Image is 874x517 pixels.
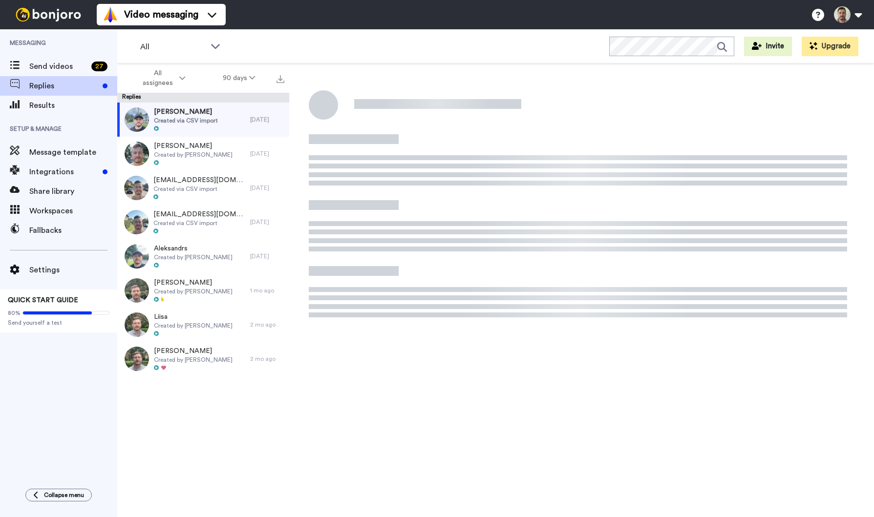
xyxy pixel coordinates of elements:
span: Video messaging [124,8,198,21]
span: Integrations [29,166,99,178]
span: Message template [29,146,117,158]
a: AleksandrsCreated by [PERSON_NAME][DATE] [117,239,289,273]
button: 90 days [204,69,274,87]
a: [PERSON_NAME]Created by [PERSON_NAME][DATE] [117,137,289,171]
span: [PERSON_NAME] [154,107,218,117]
button: Invite [744,37,792,56]
span: [PERSON_NAME] [154,141,233,151]
img: 82b8fdc5-0aeb-44bc-8016-76a70b19bcac-thumb.jpg [125,312,149,337]
span: Liisa [154,312,233,322]
img: 440bbacf-5ad3-410f-ac8f-7efc56a81762-thumb.jpg [125,347,149,371]
button: All assignees [119,64,204,92]
a: LiisaCreated by [PERSON_NAME]2 mo ago [117,308,289,342]
span: 80% [8,309,21,317]
span: Created via CSV import [153,185,245,193]
span: Created by [PERSON_NAME] [154,151,233,159]
img: 1fe0ed63-609c-4038-88f9-dc7a260263d1-thumb.jpg [124,210,149,234]
a: [PERSON_NAME]Created via CSV import[DATE] [117,103,289,137]
span: Send yourself a test [8,319,109,327]
span: Created via CSV import [153,219,245,227]
img: 57cbbae1-eb5d-4273-8483-755b03d6f6c5-thumb.jpg [125,278,149,303]
div: 2 mo ago [250,321,284,329]
span: Send videos [29,61,87,72]
span: QUICK START GUIDE [8,297,78,304]
span: Replies [29,80,99,92]
div: [DATE] [250,150,284,158]
img: b59c084a-7a93-4e7a-a973-b8ba97c022e1-thumb.jpg [124,176,149,200]
span: Workspaces [29,205,117,217]
img: cca2a21b-02da-45f9-b174-f2b8020653cb-thumb.jpg [125,244,149,269]
span: All [140,41,206,53]
div: 2 mo ago [250,355,284,363]
a: [PERSON_NAME]Created by [PERSON_NAME]1 mo ago [117,273,289,308]
img: 8885d30c-f98b-4e3a-ac64-3b4ef316bd04-thumb.jpg [125,107,149,132]
div: 1 mo ago [250,287,284,294]
div: 27 [91,62,107,71]
div: Replies [117,93,289,103]
span: Created by [PERSON_NAME] [154,322,233,330]
span: Results [29,100,117,111]
span: Created by [PERSON_NAME] [154,253,233,261]
button: Upgrade [802,37,858,56]
span: All assignees [138,68,177,88]
img: bj-logo-header-white.svg [12,8,85,21]
span: [EMAIL_ADDRESS][DOMAIN_NAME] [153,175,245,185]
span: Created by [PERSON_NAME] [154,356,233,364]
span: [PERSON_NAME] [154,278,233,288]
div: [DATE] [250,184,284,192]
span: Settings [29,264,117,276]
span: Share library [29,186,117,197]
span: [PERSON_NAME] [154,346,233,356]
div: [DATE] [250,252,284,260]
button: Export all results that match these filters now. [274,71,287,85]
a: [EMAIL_ADDRESS][DOMAIN_NAME]Created via CSV import[DATE] [117,171,289,205]
img: export.svg [277,75,284,83]
a: [PERSON_NAME]Created by [PERSON_NAME]2 mo ago [117,342,289,376]
span: Aleksandrs [154,244,233,253]
span: [EMAIL_ADDRESS][DOMAIN_NAME] [153,209,245,219]
span: Fallbacks [29,225,117,236]
img: c9a00c06-fff2-45ea-89cb-2900f5814fa0-thumb.jpg [125,142,149,166]
img: vm-color.svg [103,7,118,22]
a: [EMAIL_ADDRESS][DOMAIN_NAME]Created via CSV import[DATE] [117,205,289,239]
span: Created via CSV import [154,117,218,124]
span: Collapse menu [44,491,84,499]
div: [DATE] [250,116,284,124]
div: [DATE] [250,218,284,226]
button: Collapse menu [25,489,92,501]
span: Created by [PERSON_NAME] [154,288,233,295]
